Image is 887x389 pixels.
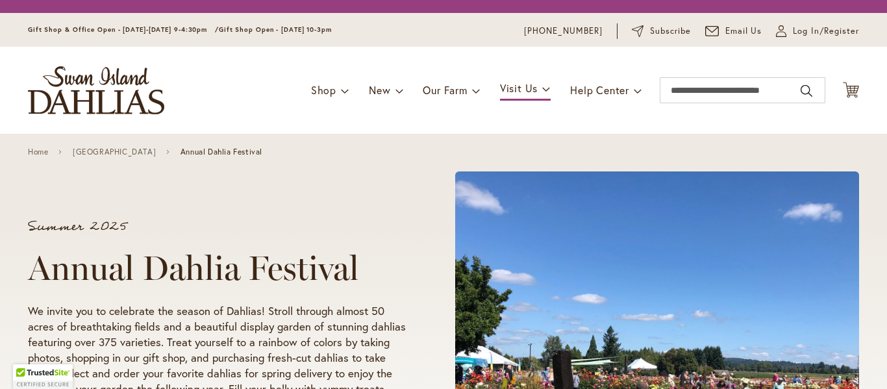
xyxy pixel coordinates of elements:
[181,147,262,157] span: Annual Dahlia Festival
[725,25,762,38] span: Email Us
[28,66,164,114] a: store logo
[28,249,406,288] h1: Annual Dahlia Festival
[776,25,859,38] a: Log In/Register
[500,81,538,95] span: Visit Us
[524,25,603,38] a: [PHONE_NUMBER]
[219,25,332,34] span: Gift Shop Open - [DATE] 10-3pm
[13,364,73,389] div: TrustedSite Certified
[423,83,467,97] span: Our Farm
[369,83,390,97] span: New
[28,220,406,233] p: Summer 2025
[632,25,691,38] a: Subscribe
[570,83,629,97] span: Help Center
[311,83,336,97] span: Shop
[28,147,48,157] a: Home
[705,25,762,38] a: Email Us
[73,147,156,157] a: [GEOGRAPHIC_DATA]
[650,25,691,38] span: Subscribe
[793,25,859,38] span: Log In/Register
[28,25,219,34] span: Gift Shop & Office Open - [DATE]-[DATE] 9-4:30pm /
[801,81,812,101] button: Search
